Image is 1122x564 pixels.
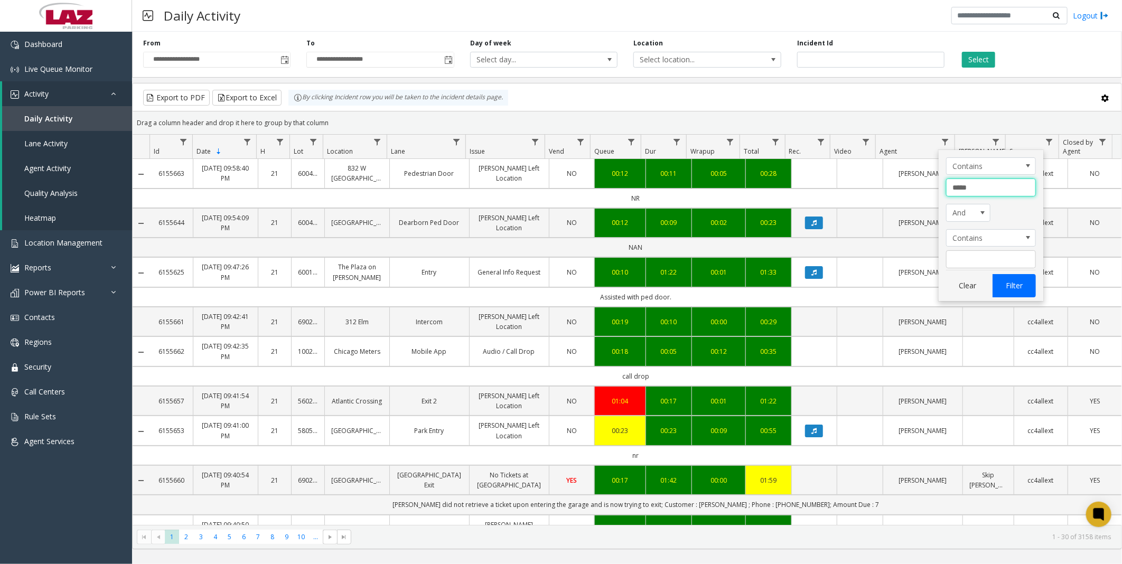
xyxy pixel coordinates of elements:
[331,426,382,436] a: [GEOGRAPHIC_DATA]
[396,470,463,490] a: [GEOGRAPHIC_DATA] Exit
[567,268,577,277] span: NO
[601,168,639,178] a: 00:12
[698,218,739,228] a: 00:02
[1042,135,1056,149] a: Source Filter Menu
[890,168,956,178] a: [PERSON_NAME]
[566,476,577,485] span: YES
[200,520,251,540] a: [DATE] 09:40:50 PM
[601,267,639,277] a: 00:10
[337,530,351,544] span: Go to the last page
[567,317,577,326] span: NO
[946,229,1036,247] span: Agent Filter Operators
[698,475,739,485] a: 00:00
[1090,268,1100,277] span: NO
[2,181,132,205] a: Quality Analysis
[133,269,150,277] a: Collapse Details
[752,168,785,178] div: 00:28
[265,267,285,277] a: 21
[752,475,785,485] div: 01:59
[1021,426,1061,436] a: cc4allext
[133,219,150,228] a: Collapse Details
[556,475,588,485] a: YES
[2,106,132,131] a: Daily Activity
[279,530,294,544] span: Page 9
[11,413,19,421] img: 'icon'
[969,470,1007,490] a: Skip [PERSON_NAME]
[601,396,639,406] div: 01:04
[1090,317,1100,326] span: NO
[698,317,739,327] div: 00:00
[331,262,382,282] a: The Plaza on [PERSON_NAME]
[938,135,952,149] a: Agent Filter Menu
[470,147,485,156] span: Issue
[24,114,73,124] span: Daily Activity
[752,396,785,406] div: 01:22
[1074,168,1115,178] a: NO
[298,396,318,406] a: 560261
[323,530,337,544] span: Go to the next page
[331,475,382,485] a: [GEOGRAPHIC_DATA]
[396,317,463,327] a: Intercom
[752,267,785,277] a: 01:33
[237,530,251,544] span: Page 6
[859,135,873,149] a: Video Filter Menu
[567,218,577,227] span: NO
[200,341,251,361] a: [DATE] 09:42:35 PM
[890,346,956,356] a: [PERSON_NAME]
[24,262,51,272] span: Reports
[574,135,588,149] a: Vend Filter Menu
[298,218,318,228] a: 600405
[396,168,463,178] a: Pedestrian Door
[645,147,656,156] span: Dur
[143,3,153,29] img: pageIcon
[11,363,19,372] img: 'icon'
[470,39,511,48] label: Day of week
[11,339,19,347] img: 'icon'
[946,274,989,297] button: Clear
[298,317,318,327] a: 690249
[2,81,132,106] a: Activity
[150,495,1121,514] td: [PERSON_NAME] did not retrieve a ticket upon entering the garage and is now trying to exit; Custo...
[946,178,1036,196] input: Agent Filter
[156,475,187,485] a: 6155660
[476,346,543,356] a: Audio / Call Drop
[340,533,349,541] span: Go to the last page
[471,52,588,67] span: Select day...
[601,426,639,436] a: 00:23
[752,218,785,228] div: 00:23
[265,475,285,485] a: 21
[601,346,639,356] div: 00:18
[947,230,1017,247] span: Contains
[273,135,287,149] a: H Filter Menu
[1100,10,1109,21] img: logout
[208,530,222,544] span: Page 4
[396,218,463,228] a: Dearborn Ped Door
[306,135,321,149] a: Lot Filter Menu
[24,387,65,397] span: Call Centers
[200,420,251,440] a: [DATE] 09:41:00 PM
[11,264,19,272] img: 'icon'
[156,218,187,228] a: 6155644
[24,411,56,421] span: Rule Sets
[240,135,254,149] a: Date Filter Menu
[298,346,318,356] a: 100240
[789,147,801,156] span: Rec.
[962,52,995,68] button: Select
[298,475,318,485] a: 690220
[150,366,1121,386] td: call drop
[308,530,323,544] span: Page 11
[11,239,19,248] img: 'icon'
[652,218,685,228] a: 00:09
[652,396,685,406] a: 00:17
[294,93,302,102] img: infoIcon.svg
[2,205,132,230] a: Heatmap
[1090,347,1100,356] span: NO
[752,317,785,327] a: 00:29
[1021,396,1061,406] a: cc4allext
[265,426,285,436] a: 21
[265,168,285,178] a: 21
[143,90,210,106] button: Export to PDF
